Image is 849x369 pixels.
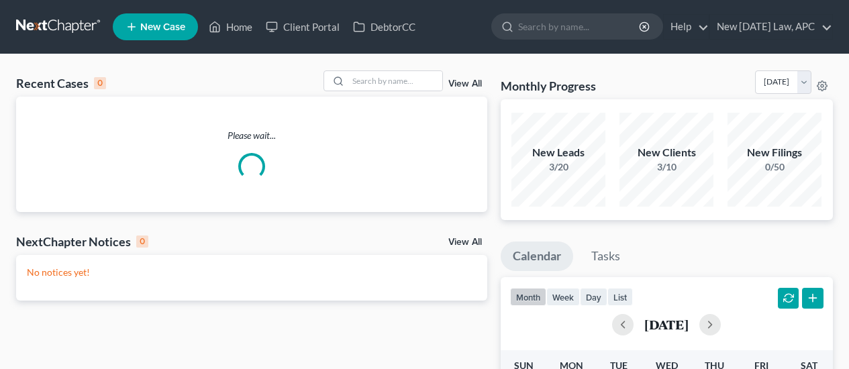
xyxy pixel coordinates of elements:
[580,288,607,306] button: day
[259,15,346,39] a: Client Portal
[448,79,482,89] a: View All
[448,238,482,247] a: View All
[348,71,442,91] input: Search by name...
[518,14,641,39] input: Search by name...
[644,317,689,331] h2: [DATE]
[728,145,821,160] div: New Filings
[511,145,605,160] div: New Leads
[546,288,580,306] button: week
[202,15,259,39] a: Home
[501,78,596,94] h3: Monthly Progress
[619,160,713,174] div: 3/10
[619,145,713,160] div: New Clients
[140,22,185,32] span: New Case
[16,75,106,91] div: Recent Cases
[501,242,573,271] a: Calendar
[94,77,106,89] div: 0
[136,235,148,248] div: 0
[16,233,148,250] div: NextChapter Notices
[510,288,546,306] button: month
[579,242,632,271] a: Tasks
[607,288,633,306] button: list
[664,15,709,39] a: Help
[27,266,477,279] p: No notices yet!
[728,160,821,174] div: 0/50
[346,15,422,39] a: DebtorCC
[511,160,605,174] div: 3/20
[16,129,487,142] p: Please wait...
[710,15,832,39] a: New [DATE] Law, APC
